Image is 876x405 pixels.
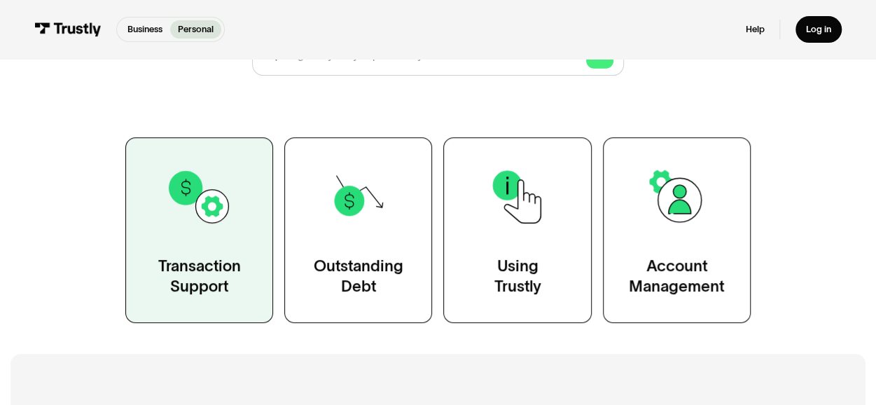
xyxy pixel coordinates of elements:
p: Personal [178,22,214,36]
a: Personal [170,20,221,39]
div: Transaction Support [158,256,241,296]
div: Outstanding Debt [314,256,403,296]
img: Trustly Logo [34,22,101,36]
a: AccountManagement [603,137,751,323]
a: Business [120,20,170,39]
a: Log in [795,16,841,43]
p: Business [127,22,162,36]
div: Using Trustly [494,256,541,296]
a: TransactionSupport [125,137,273,323]
a: Help [745,24,764,36]
a: UsingTrustly [443,137,591,323]
a: OutstandingDebt [284,137,432,323]
div: Log in [806,24,831,36]
div: Account Management [629,256,724,296]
